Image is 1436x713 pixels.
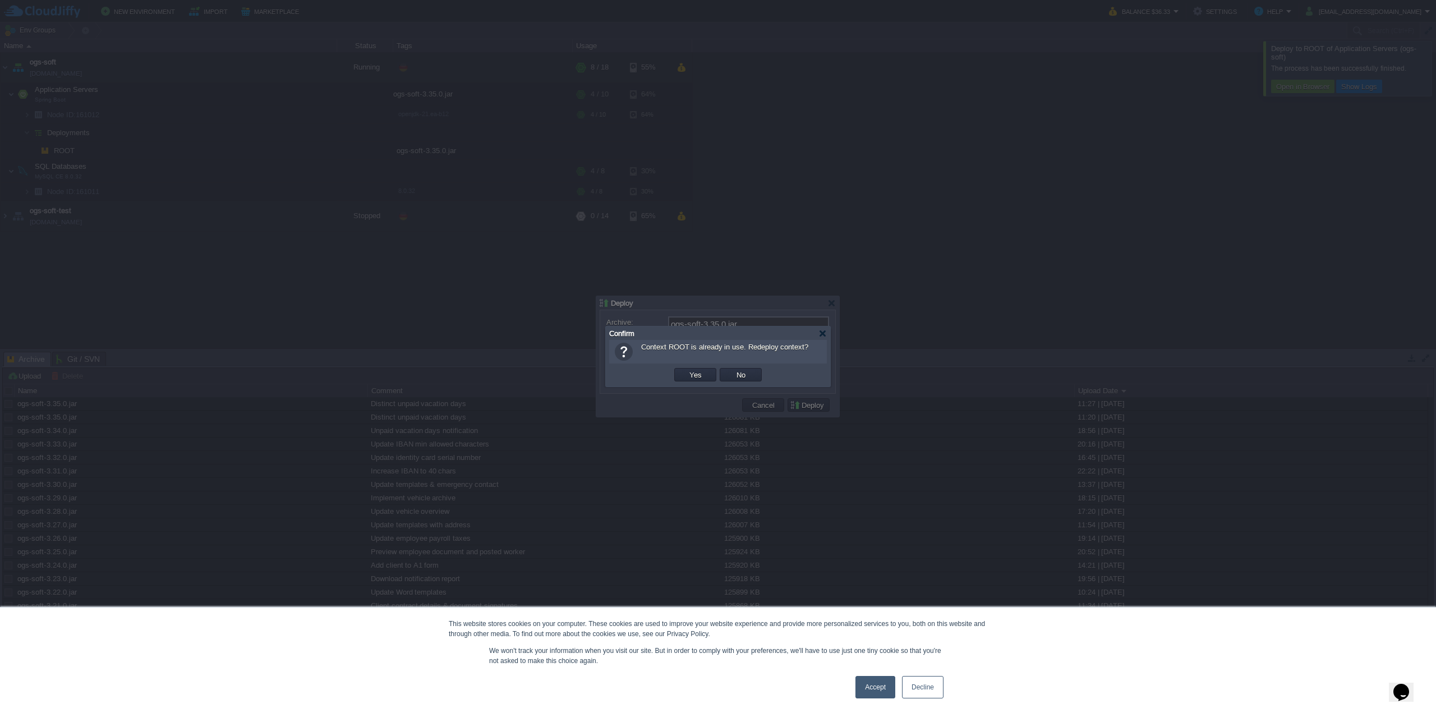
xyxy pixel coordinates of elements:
[489,646,947,666] p: We won't track your information when you visit our site. But in order to comply with your prefere...
[855,676,895,698] a: Accept
[902,676,943,698] a: Decline
[641,343,808,351] span: Context ROOT is already in use. Redeploy context?
[609,329,634,338] span: Confirm
[733,370,749,380] button: No
[449,619,987,639] div: This website stores cookies on your computer. These cookies are used to improve your website expe...
[1389,668,1425,702] iframe: chat widget
[686,370,705,380] button: Yes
